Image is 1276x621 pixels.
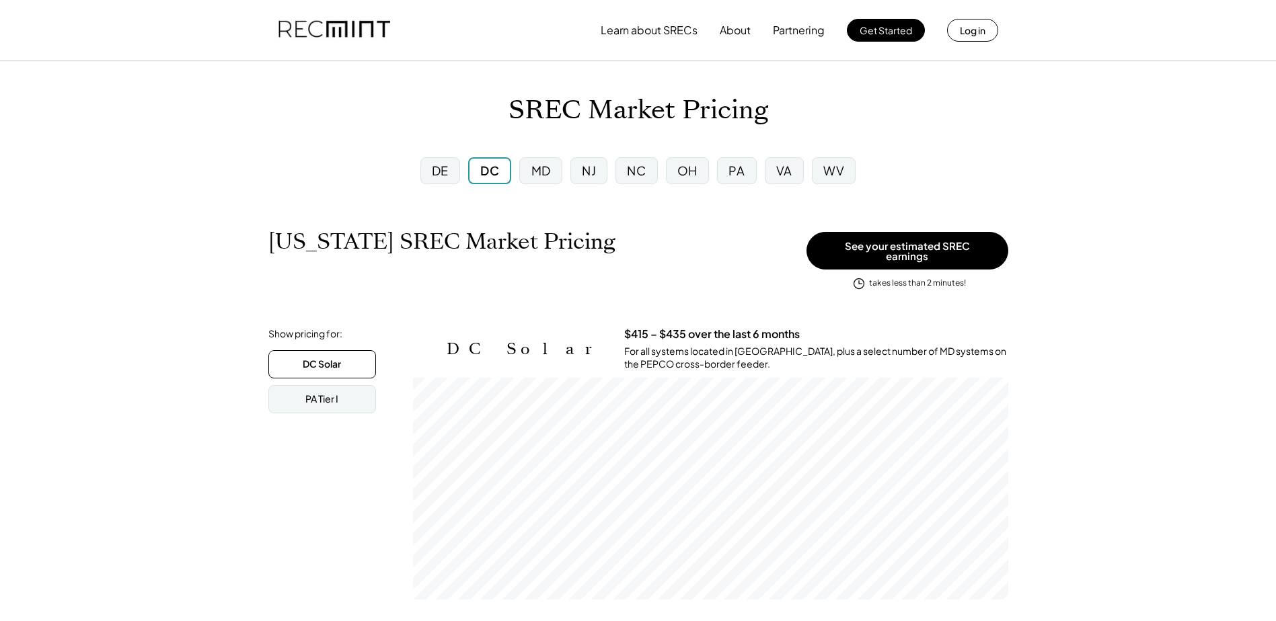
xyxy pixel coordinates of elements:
h1: SREC Market Pricing [509,95,768,126]
div: DC Solar [303,358,341,371]
div: MD [531,162,551,179]
div: Show pricing for: [268,327,342,341]
h1: [US_STATE] SREC Market Pricing [268,229,615,255]
img: recmint-logotype%403x.png [278,7,390,53]
button: Log in [947,19,998,42]
button: About [720,17,751,44]
div: DC [480,162,499,179]
div: PA Tier I [305,392,338,406]
div: DE [432,162,449,179]
h2: DC Solar [447,339,604,359]
div: PA [728,162,745,179]
div: NJ [582,162,596,179]
div: OH [677,162,698,179]
button: Get Started [847,19,925,42]
button: Partnering [773,17,825,44]
div: takes less than 2 minutes! [869,278,966,289]
div: WV [823,162,844,179]
button: See your estimated SREC earnings [806,232,1008,270]
div: VA [776,162,792,179]
div: NC [627,162,646,179]
button: Learn about SRECs [601,17,698,44]
h3: $415 – $435 over the last 6 months [624,327,800,341]
div: For all systems located in [GEOGRAPHIC_DATA], plus a select number of MD systems on the PEPCO cro... [624,345,1008,371]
